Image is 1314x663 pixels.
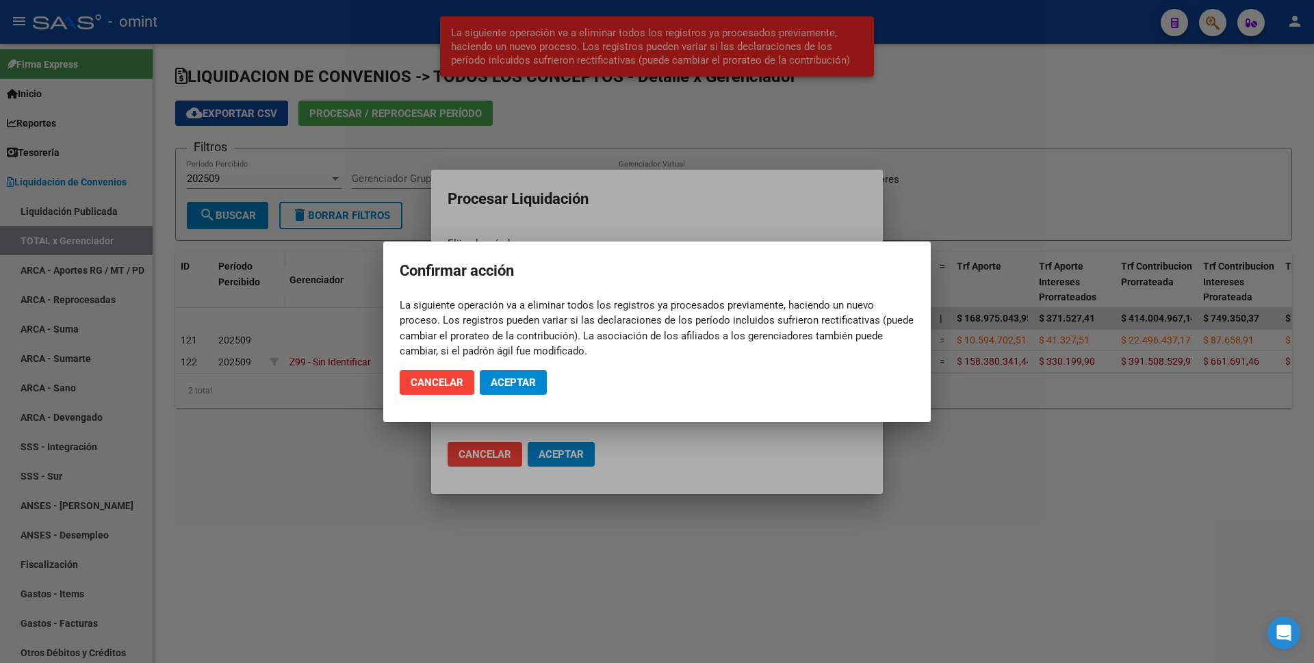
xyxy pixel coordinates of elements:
[1267,616,1300,649] div: Open Intercom Messenger
[411,376,463,389] span: Cancelar
[491,376,536,389] span: Aceptar
[383,298,931,359] mat-dialog-content: La siguiente operación va a eliminar todos los registros ya procesados previamente, haciendo un n...
[400,370,474,395] button: Cancelar
[400,258,914,284] h2: Confirmar acción
[480,370,547,395] button: Aceptar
